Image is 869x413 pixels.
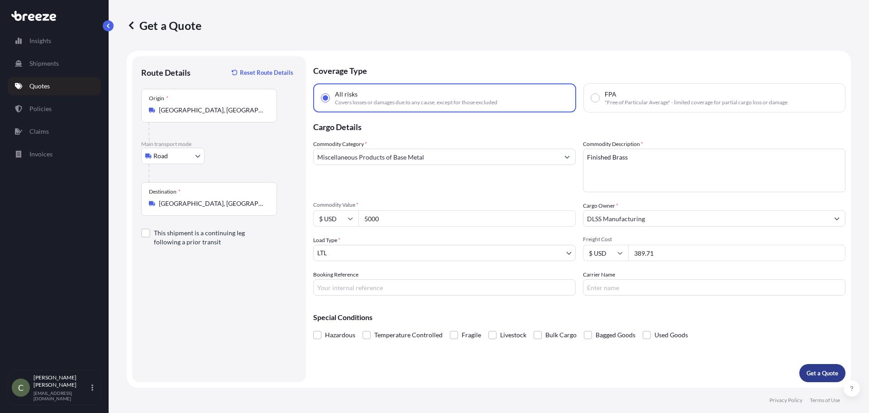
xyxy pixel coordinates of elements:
input: Your internal reference [313,279,576,296]
label: This shipment is a continuing leg following a prior transit [154,228,270,247]
p: Quotes [29,82,50,91]
a: Shipments [8,54,101,73]
span: Bulk Cargo [545,328,577,342]
p: Policies [29,104,52,113]
input: FPA"Free of Particular Average" - limited coverage for partial cargo loss or damage [591,94,599,102]
p: Invoices [29,150,53,159]
input: All risksCovers losses or damages due to any cause, except for those excluded [321,94,329,102]
span: Load Type [313,236,340,245]
span: Hazardous [325,328,355,342]
a: Claims [8,122,101,141]
a: Privacy Policy [769,397,802,404]
div: Destination [149,188,181,195]
input: Type amount [358,210,576,227]
span: Commodity Value [313,201,576,209]
span: Freight Cost [583,236,845,243]
p: Special Conditions [313,314,845,321]
button: Show suggestions [829,210,845,227]
span: Fragile [462,328,481,342]
span: LTL [317,248,327,258]
p: Get a Quote [127,18,201,33]
label: Booking Reference [313,270,358,279]
input: Destination [159,199,266,208]
a: Invoices [8,145,101,163]
input: Full name [583,210,829,227]
a: Policies [8,100,101,118]
span: All risks [335,90,358,99]
p: [PERSON_NAME] [PERSON_NAME] [33,374,90,389]
span: Temperature Controlled [374,328,443,342]
p: Get a Quote [807,369,838,378]
p: Cargo Details [313,112,845,140]
span: "Free of Particular Average" - limited coverage for partial cargo loss or damage [605,99,788,106]
label: Cargo Owner [583,201,618,210]
a: Quotes [8,77,101,95]
button: Select transport [141,148,205,164]
label: Commodity Description [583,140,643,149]
p: Claims [29,127,49,136]
span: Used Goods [654,328,688,342]
span: Covers losses or damages due to any cause, except for those excluded [335,99,497,106]
p: Insights [29,36,51,45]
p: Route Details [141,67,191,78]
input: Enter amount [628,245,845,261]
span: C [18,383,24,392]
a: Terms of Use [810,397,840,404]
p: Main transport mode [141,141,297,148]
p: Shipments [29,59,59,68]
span: Road [153,151,168,160]
span: Livestock [500,328,526,342]
button: Get a Quote [799,364,845,382]
input: Origin [159,106,266,115]
p: Reset Route Details [240,68,293,77]
label: Carrier Name [583,270,615,279]
button: LTL [313,245,576,261]
button: Show suggestions [559,149,575,165]
button: Reset Route Details [227,65,297,80]
p: Coverage Type [313,56,845,83]
label: Commodity Category [313,140,367,149]
input: Enter name [583,279,845,296]
span: FPA [605,90,616,99]
input: Select a commodity type [314,149,559,165]
p: [EMAIL_ADDRESS][DOMAIN_NAME] [33,390,90,401]
span: Bagged Goods [596,328,635,342]
a: Insights [8,32,101,50]
div: Origin [149,95,168,102]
